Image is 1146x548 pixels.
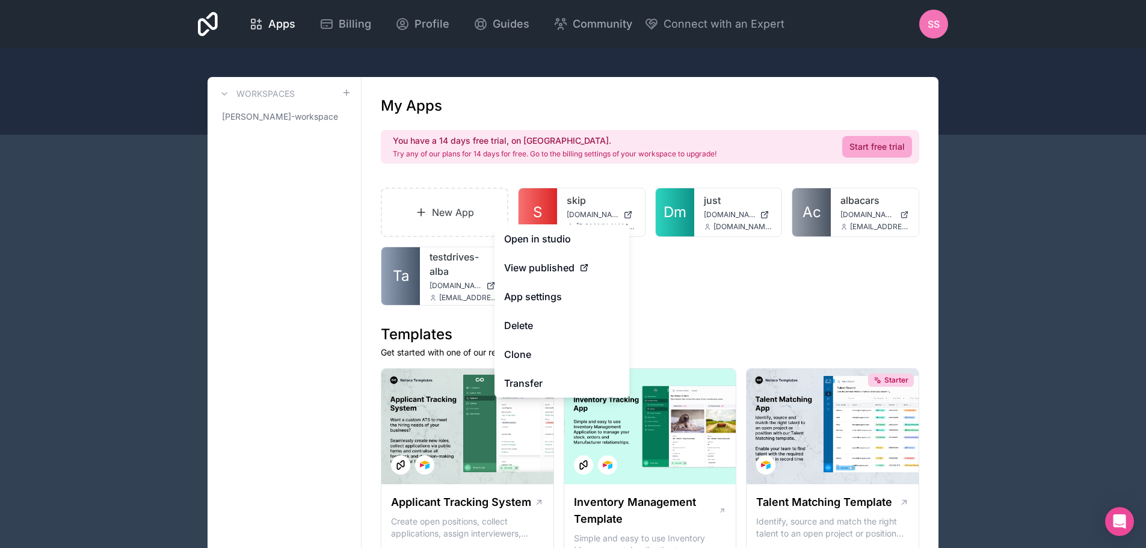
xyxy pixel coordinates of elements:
span: [EMAIL_ADDRESS][DOMAIN_NAME] [850,222,909,232]
span: [PERSON_NAME]-workspace [222,111,338,123]
span: Guides [493,16,529,32]
a: [DOMAIN_NAME] [840,210,909,220]
span: Profile [414,16,449,32]
h1: My Apps [381,96,442,115]
a: Community [544,11,642,37]
h1: Templates [381,325,919,344]
a: Dm [656,188,694,236]
button: Delete [494,311,629,340]
p: Identify, source and match the right talent to an open project or position with our Talent Matchi... [756,516,909,540]
a: Guides [464,11,539,37]
a: Ac [792,188,831,236]
a: [DOMAIN_NAME] [430,281,498,291]
span: [DOMAIN_NAME] [840,210,895,220]
span: View published [504,260,575,275]
a: Workspaces [217,87,295,101]
a: testdrives-alba [430,250,498,279]
a: [DOMAIN_NAME] [567,210,635,220]
a: skip [567,193,635,208]
h1: Applicant Tracking System [391,494,531,511]
h3: Workspaces [236,88,295,100]
span: [DOMAIN_NAME][EMAIL_ADDRESS][DOMAIN_NAME] [576,222,635,232]
span: [EMAIL_ADDRESS][DOMAIN_NAME] [439,293,498,303]
span: Billing [339,16,371,32]
a: [DOMAIN_NAME] [704,210,772,220]
p: Create open positions, collect applications, assign interviewers, centralise candidate feedback a... [391,516,544,540]
a: Open in studio [494,224,629,253]
a: New App [381,188,508,237]
div: Open Intercom Messenger [1105,507,1134,536]
span: Connect with an Expert [664,16,784,32]
a: just [704,193,772,208]
button: Connect with an Expert [644,16,784,32]
a: View published [494,253,629,282]
span: Dm [664,203,686,222]
a: [PERSON_NAME]-workspace [217,106,351,128]
p: Get started with one of our ready-made templates [381,346,919,359]
span: [DOMAIN_NAME] [430,281,481,291]
span: [DOMAIN_NAME] [704,210,756,220]
img: Airtable Logo [761,460,771,470]
h2: You have a 14 days free trial, on [GEOGRAPHIC_DATA]. [393,135,716,147]
a: Billing [310,11,381,37]
a: Ta [381,247,420,305]
a: S [519,188,557,236]
span: SS [928,17,940,31]
a: Apps [239,11,305,37]
img: Airtable Logo [420,460,430,470]
span: Ta [393,266,409,286]
p: Try any of our plans for 14 days for free. Go to the billing settings of your workspace to upgrade! [393,149,716,159]
span: Starter [884,375,908,385]
span: [DOMAIN_NAME][EMAIL_ADDRESS][DOMAIN_NAME] [713,222,772,232]
h1: Talent Matching Template [756,494,892,511]
a: App settings [494,282,629,311]
h1: Inventory Management Template [574,494,718,528]
span: S [533,203,542,222]
a: Profile [386,11,459,37]
span: Community [573,16,632,32]
span: Apps [268,16,295,32]
span: Ac [803,203,821,222]
a: albacars [840,193,909,208]
a: Start free trial [842,136,912,158]
a: Clone [494,340,629,369]
span: [DOMAIN_NAME] [567,210,618,220]
a: Transfer [494,369,629,398]
img: Airtable Logo [603,460,612,470]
